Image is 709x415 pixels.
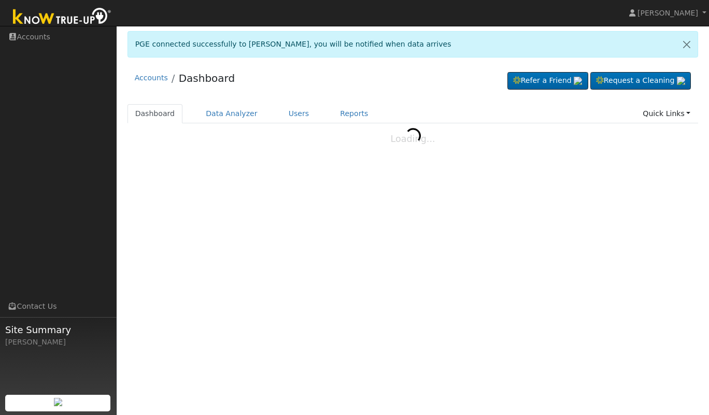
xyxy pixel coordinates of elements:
[5,323,111,337] span: Site Summary
[281,104,317,123] a: Users
[8,6,117,29] img: Know True-Up
[198,104,265,123] a: Data Analyzer
[127,31,699,58] div: PGE connected successfully to [PERSON_NAME], you will be notified when data arrives
[54,398,62,406] img: retrieve
[637,9,698,17] span: [PERSON_NAME]
[127,104,183,123] a: Dashboard
[332,104,376,123] a: Reports
[590,72,691,90] a: Request a Cleaning
[677,77,685,85] img: retrieve
[507,72,588,90] a: Refer a Friend
[5,337,111,348] div: [PERSON_NAME]
[135,74,168,82] a: Accounts
[574,77,582,85] img: retrieve
[179,72,235,84] a: Dashboard
[676,32,698,57] a: Close
[635,104,698,123] a: Quick Links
